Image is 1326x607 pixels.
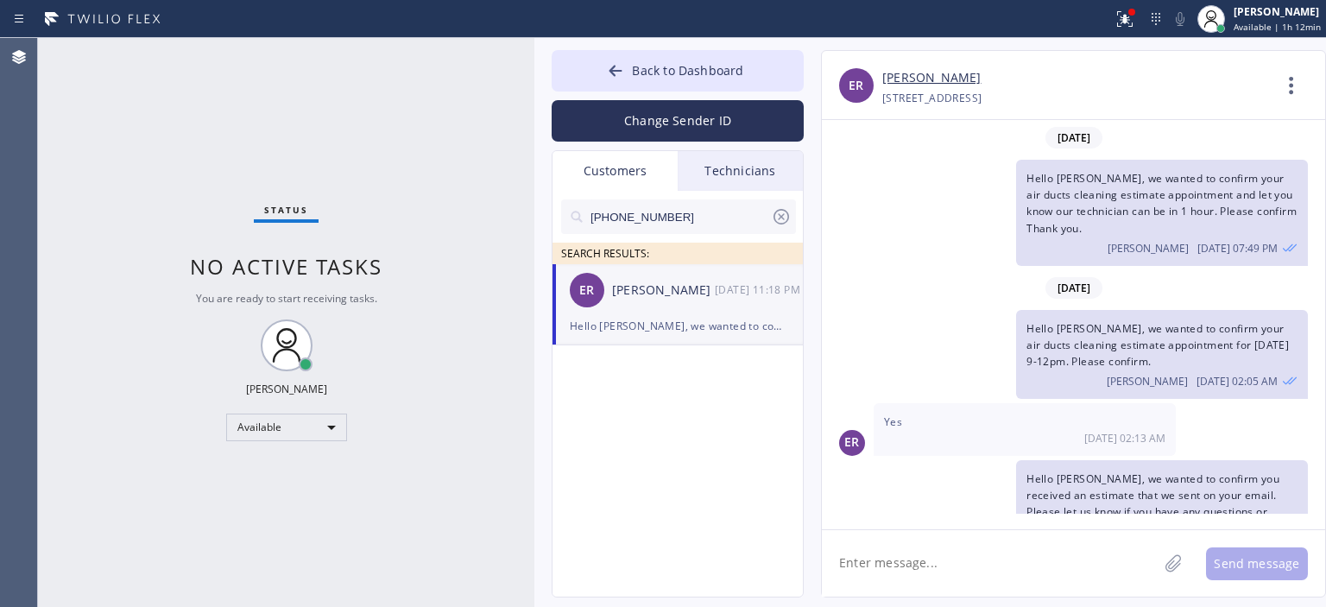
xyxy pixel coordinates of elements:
[1045,127,1102,149] span: [DATE]
[882,88,982,108] div: [STREET_ADDRESS]
[1234,4,1321,19] div: [PERSON_NAME]
[1206,547,1308,580] button: Send message
[1045,277,1102,299] span: [DATE]
[246,382,327,396] div: [PERSON_NAME]
[1197,374,1278,389] span: [DATE] 02:05 AM
[632,62,743,79] span: Back to Dashboard
[1026,171,1297,236] span: Hello [PERSON_NAME], we wanted to confirm your air ducts cleaning estimate appointment and let yo...
[190,252,382,281] span: No active tasks
[264,204,308,216] span: Status
[1084,431,1165,446] span: [DATE] 02:13 AM
[1016,310,1308,400] div: 09/17/2025 9:05 AM
[552,151,678,191] div: Customers
[678,151,803,191] div: Technicians
[1108,241,1189,256] span: [PERSON_NAME]
[1016,160,1308,266] div: 09/09/2025 9:49 AM
[1026,321,1289,369] span: Hello [PERSON_NAME], we wanted to confirm your air ducts cleaning estimate appointment for [DATE]...
[1197,241,1278,256] span: [DATE] 07:49 PM
[612,281,715,300] div: [PERSON_NAME]
[844,433,859,452] span: ER
[1234,21,1321,33] span: Available | 1h 12min
[715,280,805,300] div: 09/18/2025 9:18 AM
[882,68,981,88] a: [PERSON_NAME]
[589,199,771,234] input: Search
[1168,7,1192,31] button: Mute
[552,100,804,142] button: Change Sender ID
[570,316,786,336] div: Hello [PERSON_NAME], we wanted to confirm you received an estimate that we sent on your email. Pl...
[849,76,863,96] span: ER
[1016,460,1308,566] div: 09/18/2025 9:18 AM
[552,50,804,92] button: Back to Dashboard
[874,403,1176,455] div: 09/17/2025 9:13 AM
[1107,374,1188,389] span: [PERSON_NAME]
[579,281,594,300] span: ER
[196,291,377,306] span: You are ready to start receiving tasks.
[1026,471,1279,536] span: Hello [PERSON_NAME], we wanted to confirm you received an estimate that we sent on your email. Pl...
[226,414,347,441] div: Available
[561,246,649,261] span: SEARCH RESULTS:
[884,414,902,429] span: Yes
